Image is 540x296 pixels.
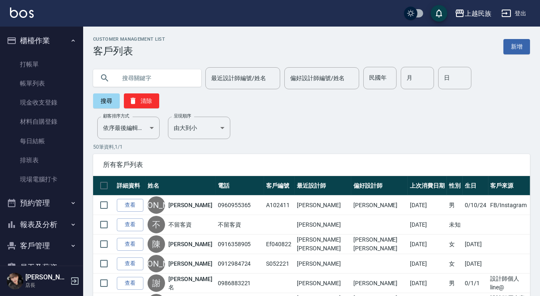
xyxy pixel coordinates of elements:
img: Logo [10,7,34,18]
th: 最近設計師 [295,176,351,196]
td: 未知 [447,215,463,235]
td: FB/Instagram [488,196,530,215]
h3: 客戶列表 [93,45,165,57]
a: 查看 [117,257,143,270]
a: 查看 [117,199,143,212]
button: 櫃檯作業 [3,30,80,51]
td: [PERSON_NAME][PERSON_NAME] [351,235,408,254]
td: [PERSON_NAME] [295,215,351,235]
p: 50 筆資料, 1 / 1 [93,143,530,151]
button: 搜尋 [93,93,120,108]
a: 查看 [117,277,143,290]
div: 上越民族 [465,8,491,19]
td: A102411 [264,196,295,215]
input: 搜尋關鍵字 [116,67,195,89]
a: 查看 [117,218,143,231]
img: Person [7,273,23,289]
th: 客戶來源 [488,176,530,196]
th: 偏好設計師 [351,176,408,196]
a: 打帳單 [3,55,80,74]
div: [PERSON_NAME] [148,196,165,214]
td: 男 [447,274,463,293]
button: 客戶管理 [3,235,80,257]
button: 員工及薪資 [3,257,80,278]
a: 材料自購登錄 [3,112,80,131]
td: [PERSON_NAME] [295,274,351,293]
th: 詳細資料 [115,176,145,196]
button: 上越民族 [451,5,495,22]
a: 排班表 [3,151,80,170]
button: 報表及分析 [3,214,80,235]
div: 陳 [148,235,165,253]
td: [DATE] [408,215,447,235]
th: 性別 [447,176,463,196]
td: [PERSON_NAME][PERSON_NAME] [295,235,351,254]
td: [PERSON_NAME] [351,274,408,293]
a: [PERSON_NAME] [168,259,212,268]
button: 清除 [124,93,159,108]
button: 登出 [498,6,530,21]
a: 不留客資 [168,220,192,229]
td: [DATE] [408,254,447,274]
td: [PERSON_NAME] [351,196,408,215]
td: [DATE] [463,235,488,254]
td: 0/10/24 [463,196,488,215]
td: [PERSON_NAME] [295,254,351,274]
th: 客戶編號 [264,176,295,196]
div: 謝 [148,274,165,292]
a: 現場電腦打卡 [3,170,80,189]
a: 新增 [503,39,530,54]
td: 女 [447,254,463,274]
div: 依序最後編輯時間 [97,117,160,139]
h2: Customer Management List [93,37,165,42]
a: 查看 [117,238,143,251]
td: 0986883221 [216,274,264,293]
a: [PERSON_NAME] [168,240,212,248]
td: S052221 [264,254,295,274]
td: 0960955365 [216,196,264,215]
td: Ef040822 [264,235,295,254]
th: 電話 [216,176,264,196]
label: 顧客排序方式 [103,113,129,119]
td: 0912984724 [216,254,264,274]
td: 設計師個人line@ [488,274,530,293]
a: [PERSON_NAME] [168,201,212,209]
span: 所有客戶列表 [103,161,520,169]
td: [DATE] [408,196,447,215]
a: [PERSON_NAME]名 [168,275,214,291]
td: 不留客資 [216,215,264,235]
td: 男 [447,196,463,215]
label: 呈現順序 [174,113,191,119]
th: 姓名 [145,176,216,196]
td: [PERSON_NAME] [295,196,351,215]
th: 上次消費日期 [408,176,447,196]
a: 每日結帳 [3,132,80,151]
button: save [431,5,447,22]
td: [DATE] [408,274,447,293]
p: 店長 [25,281,68,289]
div: [PERSON_NAME] [148,255,165,272]
a: 帳單列表 [3,74,80,93]
div: 由大到小 [168,117,230,139]
a: 現金收支登錄 [3,93,80,112]
h5: [PERSON_NAME] [25,273,68,281]
div: 不 [148,216,165,233]
td: [DATE] [463,254,488,274]
button: 預約管理 [3,192,80,214]
td: [DATE] [408,235,447,254]
td: 0916358905 [216,235,264,254]
th: 生日 [463,176,488,196]
td: 0/1/1 [463,274,488,293]
td: 女 [447,235,463,254]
